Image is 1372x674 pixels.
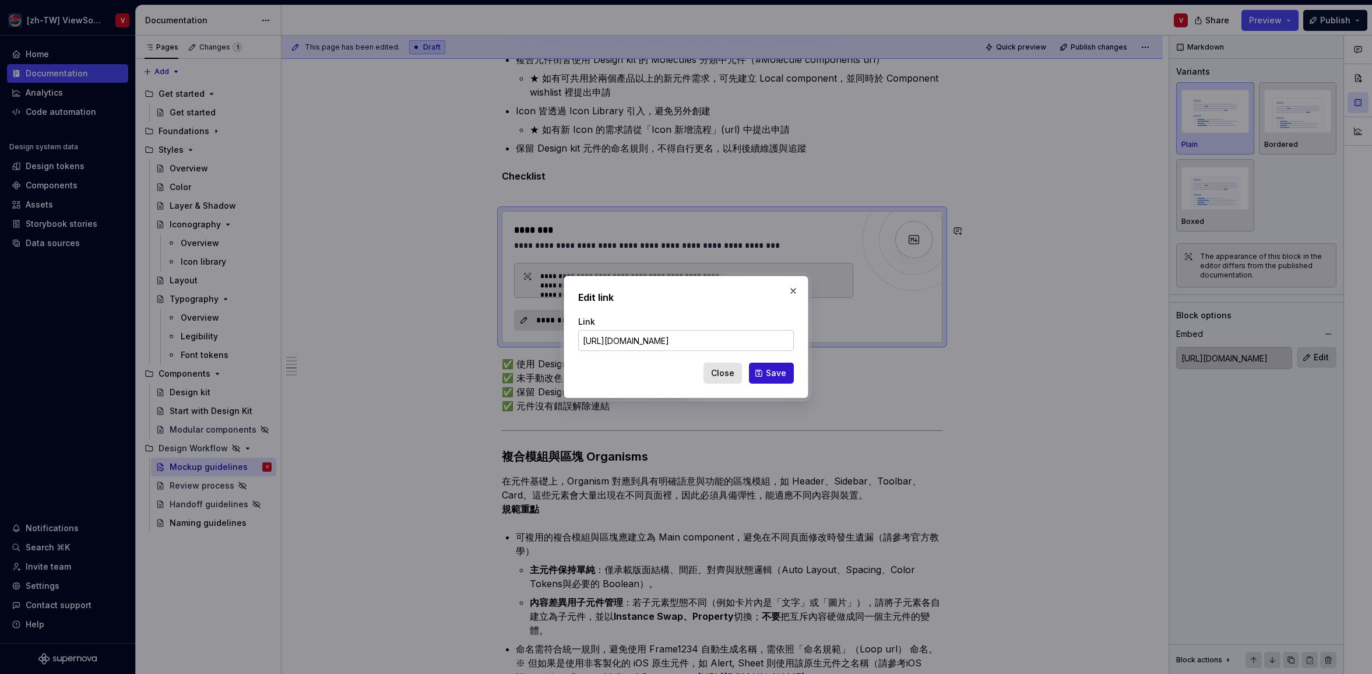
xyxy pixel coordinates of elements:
h2: Edit link [578,290,794,304]
button: Close [703,363,742,384]
span: Close [711,367,734,379]
label: Link [578,316,595,328]
span: Save [766,367,786,379]
button: Save [749,363,794,384]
